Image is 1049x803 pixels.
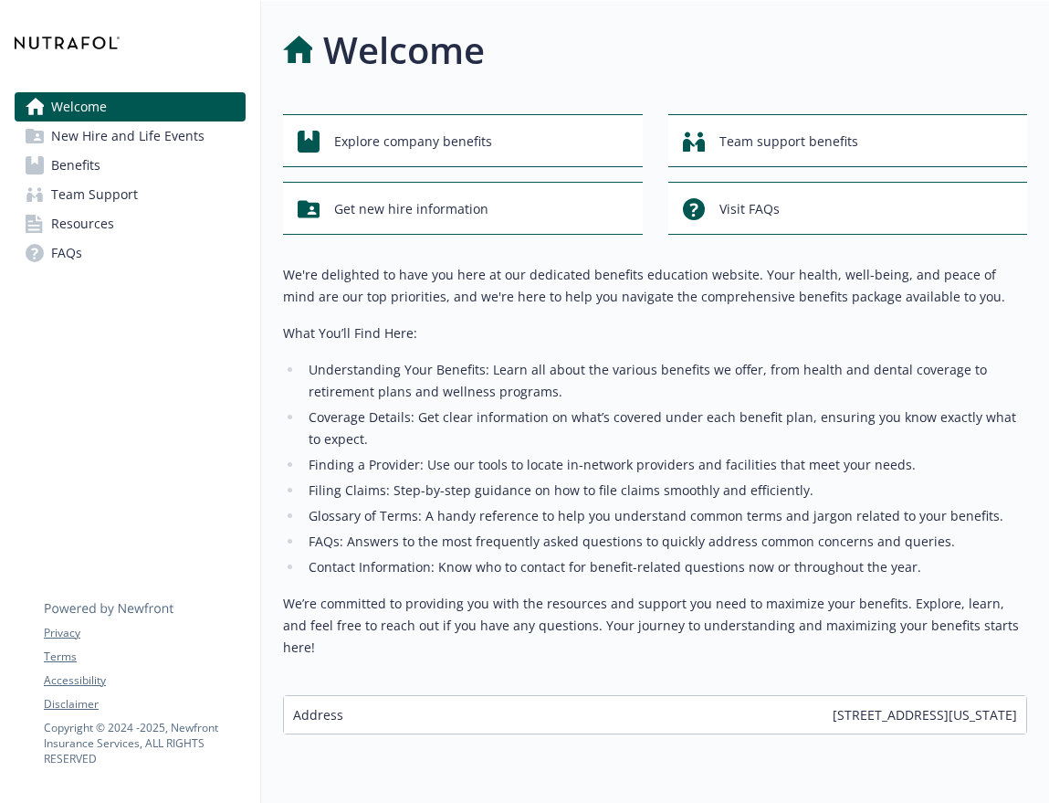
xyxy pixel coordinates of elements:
[44,625,245,641] a: Privacy
[668,182,1028,235] button: Visit FAQs
[15,122,246,151] a: New Hire and Life Events
[323,23,485,78] h1: Welcome
[51,209,114,238] span: Resources
[303,480,1027,502] li: Filing Claims: Step-by-step guidance on how to file claims smoothly and efficiently.
[668,114,1028,167] button: Team support benefits
[283,322,1027,344] p: What You’ll Find Here:
[283,264,1027,308] p: We're delighted to have you here at our dedicated benefits education website. Your health, well-b...
[293,705,343,724] span: Address
[15,92,246,122] a: Welcome
[303,531,1027,553] li: FAQs: Answers to the most frequently asked questions to quickly address common concerns and queries.
[15,238,246,268] a: FAQs
[303,454,1027,476] li: Finding a Provider: Use our tools to locate in-network providers and facilities that meet your ne...
[51,92,107,122] span: Welcome
[15,209,246,238] a: Resources
[303,407,1027,450] li: Coverage Details: Get clear information on what’s covered under each benefit plan, ensuring you k...
[44,720,245,766] p: Copyright © 2024 - 2025 , Newfront Insurance Services, ALL RIGHTS RESERVED
[51,151,100,180] span: Benefits
[44,672,245,689] a: Accessibility
[283,114,643,167] button: Explore company benefits
[719,124,858,159] span: Team support benefits
[15,180,246,209] a: Team Support
[283,593,1027,659] p: We’re committed to providing you with the resources and support you need to maximize your benefit...
[833,705,1017,724] span: [STREET_ADDRESS][US_STATE]
[303,359,1027,403] li: Understanding Your Benefits: Learn all about the various benefits we offer, from health and denta...
[303,556,1027,578] li: Contact Information: Know who to contact for benefit-related questions now or throughout the year.
[44,649,245,665] a: Terms
[334,124,492,159] span: Explore company benefits
[44,696,245,713] a: Disclaimer
[283,182,643,235] button: Get new hire information
[719,192,780,227] span: Visit FAQs
[51,238,82,268] span: FAQs
[51,122,205,151] span: New Hire and Life Events
[334,192,488,227] span: Get new hire information
[51,180,138,209] span: Team Support
[15,151,246,180] a: Benefits
[303,505,1027,527] li: Glossary of Terms: A handy reference to help you understand common terms and jargon related to yo...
